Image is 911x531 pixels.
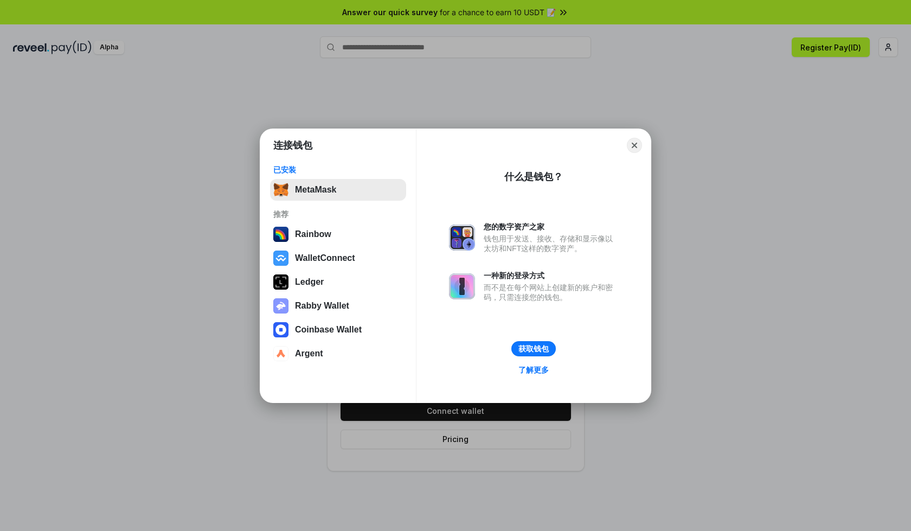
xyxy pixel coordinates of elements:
[295,253,355,263] div: WalletConnect
[270,271,406,293] button: Ledger
[504,170,563,183] div: 什么是钱包？
[295,185,336,195] div: MetaMask
[518,365,549,375] div: 了解更多
[270,223,406,245] button: Rainbow
[518,344,549,354] div: 获取钱包
[295,301,349,311] div: Rabby Wallet
[273,165,403,175] div: 已安装
[449,225,475,251] img: svg+xml,%3Csvg%20xmlns%3D%22http%3A%2F%2Fwww.w3.org%2F2000%2Fsvg%22%20fill%3D%22none%22%20viewBox...
[273,182,288,197] img: svg+xml,%3Csvg%20fill%3D%22none%22%20height%3D%2233%22%20viewBox%3D%220%200%2035%2033%22%20width%...
[273,139,312,152] h1: 连接钱包
[273,322,288,337] img: svg+xml,%3Csvg%20width%3D%2228%22%20height%3D%2228%22%20viewBox%3D%220%200%2028%2028%22%20fill%3D...
[273,209,403,219] div: 推荐
[295,277,324,287] div: Ledger
[273,227,288,242] img: svg+xml,%3Csvg%20width%3D%22120%22%20height%3D%22120%22%20viewBox%3D%220%200%20120%20120%22%20fil...
[512,363,555,377] a: 了解更多
[484,271,618,280] div: 一种新的登录方式
[270,295,406,317] button: Rabby Wallet
[449,273,475,299] img: svg+xml,%3Csvg%20xmlns%3D%22http%3A%2F%2Fwww.w3.org%2F2000%2Fsvg%22%20fill%3D%22none%22%20viewBox...
[270,343,406,364] button: Argent
[273,346,288,361] img: svg+xml,%3Csvg%20width%3D%2228%22%20height%3D%2228%22%20viewBox%3D%220%200%2028%2028%22%20fill%3D...
[627,138,642,153] button: Close
[484,234,618,253] div: 钱包用于发送、接收、存储和显示像以太坊和NFT这样的数字资产。
[270,179,406,201] button: MetaMask
[273,298,288,314] img: svg+xml,%3Csvg%20xmlns%3D%22http%3A%2F%2Fwww.w3.org%2F2000%2Fsvg%22%20fill%3D%22none%22%20viewBox...
[273,251,288,266] img: svg+xml,%3Csvg%20width%3D%2228%22%20height%3D%2228%22%20viewBox%3D%220%200%2028%2028%22%20fill%3D...
[273,274,288,290] img: svg+xml,%3Csvg%20xmlns%3D%22http%3A%2F%2Fwww.w3.org%2F2000%2Fsvg%22%20width%3D%2228%22%20height%3...
[270,319,406,341] button: Coinbase Wallet
[511,341,556,356] button: 获取钱包
[484,222,618,232] div: 您的数字资产之家
[295,229,331,239] div: Rainbow
[270,247,406,269] button: WalletConnect
[484,283,618,302] div: 而不是在每个网站上创建新的账户和密码，只需连接您的钱包。
[295,349,323,359] div: Argent
[295,325,362,335] div: Coinbase Wallet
